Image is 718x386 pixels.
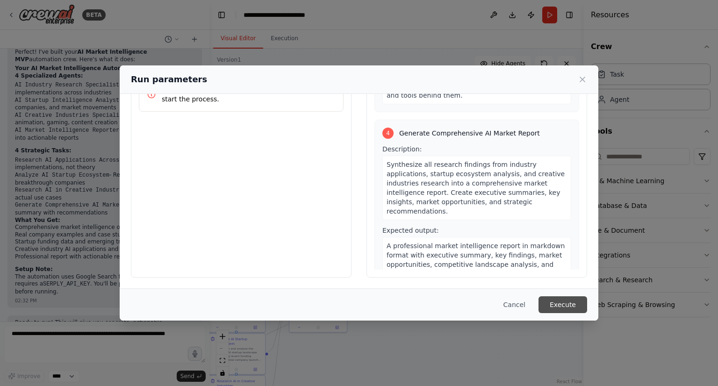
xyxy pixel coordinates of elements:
span: Expected output: [382,227,439,234]
span: Synthesize all research findings from industry applications, startup ecosystem analysis, and crea... [387,161,565,215]
div: 4 [382,128,394,139]
span: Description: [382,145,422,153]
p: No input parameters are required. Click "Execute" to start the process. [162,85,336,104]
span: Generate Comprehensive AI Market Report [399,129,540,138]
button: Execute [538,296,587,313]
span: A professional market intelligence report in markdown format with executive summary, key findings... [387,242,566,287]
h2: Run parameters [131,73,207,86]
button: Cancel [496,296,533,313]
